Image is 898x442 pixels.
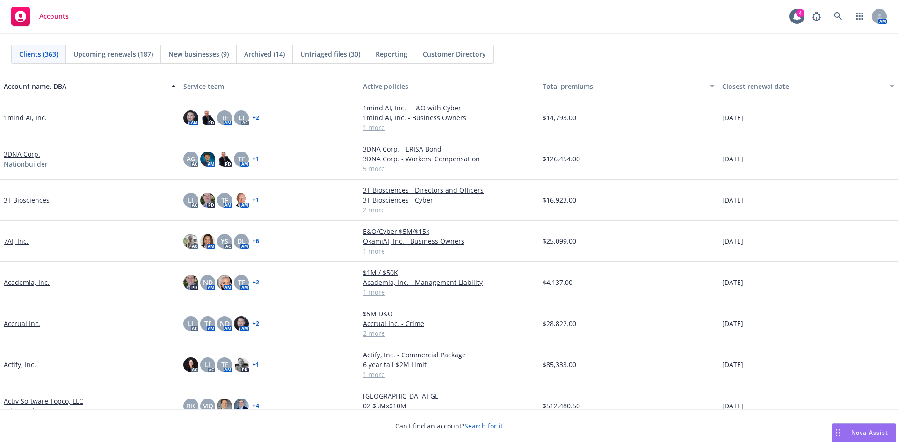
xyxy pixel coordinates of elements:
[543,360,576,370] span: $85,333.00
[4,159,48,169] span: Nationbuilder
[543,401,580,411] span: $512,480.50
[221,195,228,205] span: TF
[543,236,576,246] span: $25,099.00
[200,152,215,167] img: photo
[829,7,847,26] a: Search
[359,75,539,97] button: Active policies
[300,49,360,59] span: Untriaged files (30)
[168,49,229,59] span: New businesses (9)
[237,236,246,246] span: DL
[363,81,535,91] div: Active policies
[722,154,743,164] span: [DATE]
[217,275,232,290] img: photo
[543,277,572,287] span: $4,137.00
[221,236,228,246] span: YS
[183,81,355,91] div: Service team
[363,277,535,287] a: Academia, Inc. - Management Liability
[7,3,72,29] a: Accounts
[543,154,580,164] span: $126,454.00
[183,110,198,125] img: photo
[187,401,195,411] span: RK
[376,49,407,59] span: Reporting
[239,113,244,123] span: LI
[183,234,198,249] img: photo
[4,319,40,328] a: Accrual Inc.
[183,357,198,372] img: photo
[464,421,503,430] a: Search for it
[73,49,153,59] span: Upcoming renewals (187)
[253,115,259,121] a: + 2
[217,399,232,413] img: photo
[395,421,503,431] span: Can't find an account?
[722,401,743,411] span: [DATE]
[363,287,535,297] a: 1 more
[543,113,576,123] span: $14,793.00
[722,236,743,246] span: [DATE]
[543,319,576,328] span: $28,822.00
[722,195,743,205] span: [DATE]
[722,319,743,328] span: [DATE]
[39,13,69,20] span: Accounts
[4,396,83,406] a: Activ Software Topco, LLC
[253,403,259,409] a: + 4
[363,113,535,123] a: 1mind AI, Inc. - Business Owners
[217,152,232,167] img: photo
[832,424,844,442] div: Drag to move
[363,319,535,328] a: Accrual Inc. - Crime
[851,428,888,436] span: Nova Assist
[722,360,743,370] span: [DATE]
[234,316,249,331] img: photo
[363,185,535,195] a: 3T Biosciences - Directors and Officers
[200,234,215,249] img: photo
[200,193,215,208] img: photo
[363,268,535,277] a: $1M / $50K
[253,362,259,368] a: + 1
[244,49,285,59] span: Archived (14)
[253,239,259,244] a: + 6
[722,81,884,91] div: Closest renewal date
[363,144,535,154] a: 3DNA Corp. - ERISA Bond
[363,164,535,174] a: 5 more
[234,357,249,372] img: photo
[722,277,743,287] span: [DATE]
[200,110,215,125] img: photo
[183,275,198,290] img: photo
[807,7,826,26] a: Report a Bug
[363,205,535,215] a: 2 more
[253,197,259,203] a: + 1
[363,391,535,401] a: [GEOGRAPHIC_DATA] GL
[19,49,58,59] span: Clients (363)
[722,113,743,123] span: [DATE]
[539,75,718,97] button: Total premiums
[204,319,211,328] span: TF
[363,360,535,370] a: 6 year tail $2M Limit
[253,321,259,326] a: + 2
[205,360,210,370] span: LI
[202,401,213,411] span: MQ
[253,280,259,285] a: + 2
[238,277,245,287] span: TF
[4,195,50,205] a: 3T Biosciences
[203,277,213,287] span: ND
[363,123,535,132] a: 1 more
[188,195,194,205] span: LI
[363,103,535,113] a: 1mind AI, Inc. - E&O with Cyber
[180,75,359,97] button: Service team
[363,309,535,319] a: $5M D&O
[187,154,196,164] span: AG
[4,236,29,246] a: 7AI, Inc.
[253,156,259,162] a: + 1
[363,195,535,205] a: 3T Biosciences - Cyber
[543,81,704,91] div: Total premiums
[4,277,50,287] a: Academia, Inc.
[850,7,869,26] a: Switch app
[363,246,535,256] a: 1 more
[220,319,230,328] span: ND
[363,370,535,379] a: 1 more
